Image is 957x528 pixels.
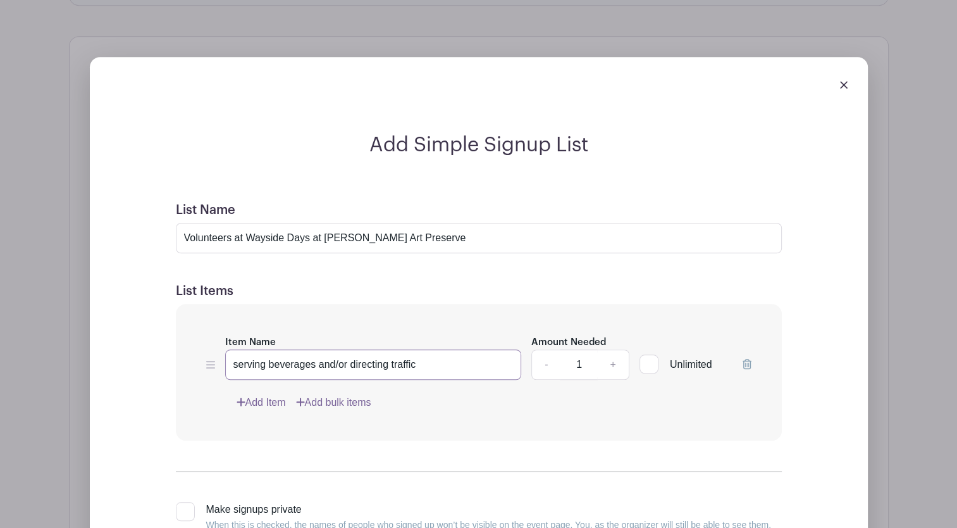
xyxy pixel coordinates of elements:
[161,133,797,157] h2: Add Simple Signup List
[840,81,848,89] img: close_button-5f87c8562297e5c2d7936805f587ecaba9071eb48480494691a3f1689db116b3.svg
[225,336,276,350] label: Item Name
[176,284,782,299] h5: List Items
[597,349,629,380] a: +
[531,336,606,350] label: Amount Needed
[670,359,712,370] span: Unlimited
[176,223,782,253] input: e.g. Things or volunteers we need for the event
[237,395,286,410] a: Add Item
[176,203,235,218] label: List Name
[225,349,522,380] input: e.g. Snacks or Check-in Attendees
[296,395,371,410] a: Add bulk items
[531,349,560,380] a: -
